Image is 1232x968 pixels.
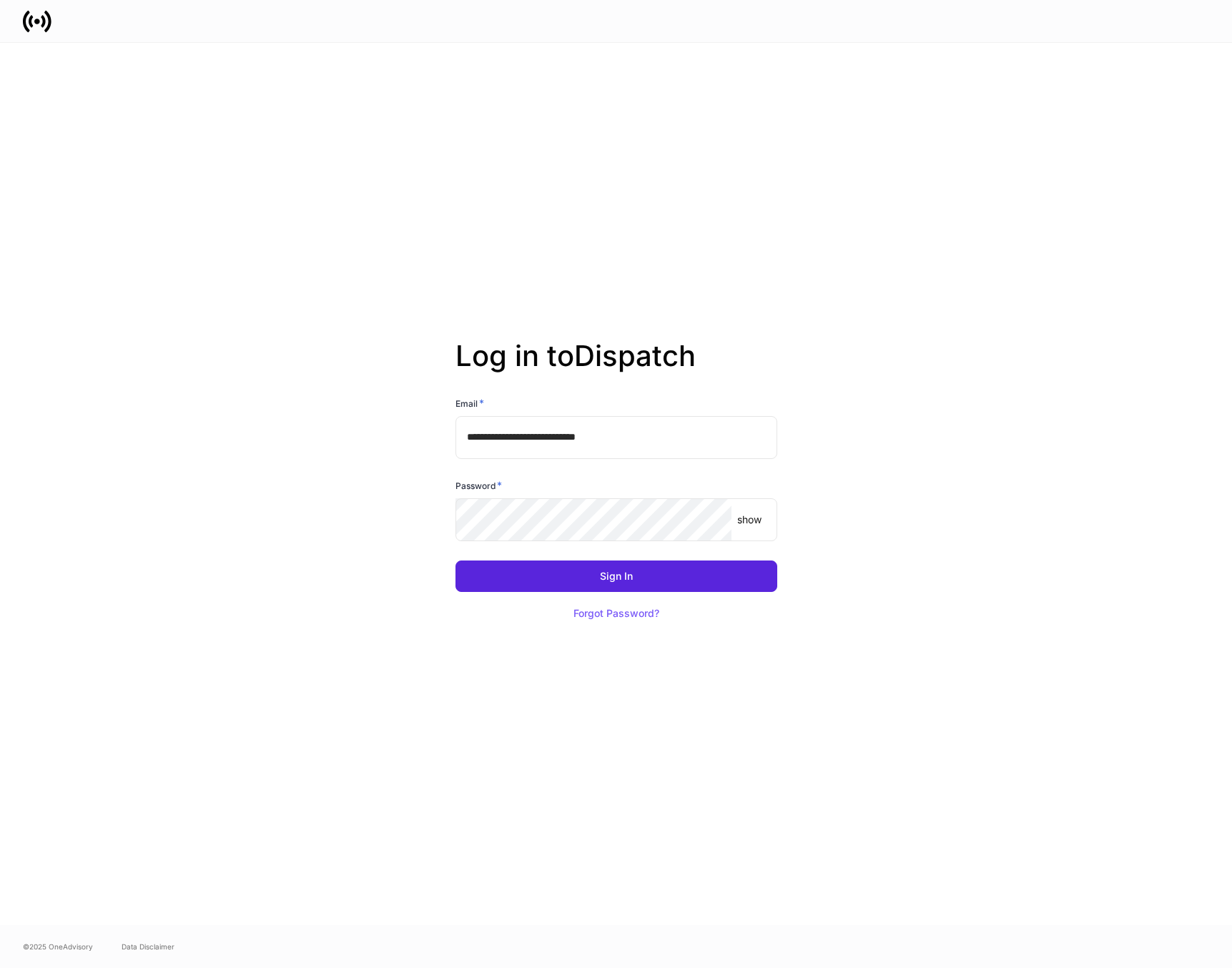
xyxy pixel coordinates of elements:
a: Data Disclaimer [122,941,174,952]
div: Sign In [600,571,633,581]
h2: Log in to Dispatch [455,339,777,396]
p: show [737,513,762,527]
button: Forgot Password? [556,598,677,629]
span: © 2025 OneAdvisory [23,941,93,952]
div: Forgot Password? [573,608,659,618]
button: Sign In [455,560,777,592]
h6: Password [455,478,502,493]
h6: Email [455,396,484,410]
